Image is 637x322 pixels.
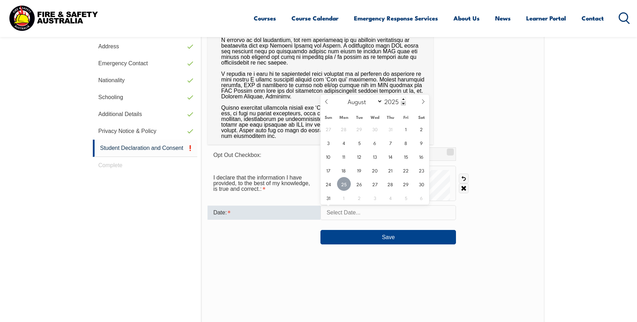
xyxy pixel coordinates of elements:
span: August 10, 2025 [321,150,335,163]
span: August 4, 2025 [337,136,351,150]
span: August 13, 2025 [368,150,382,163]
input: Year [383,97,406,105]
a: About Us [453,9,480,28]
a: Contact [582,9,604,28]
span: August 1, 2025 [399,122,413,136]
span: August 26, 2025 [353,177,366,191]
a: Clear [459,183,469,193]
span: August 24, 2025 [321,177,335,191]
a: Address [93,38,198,55]
span: August 12, 2025 [353,150,366,163]
a: Emergency Contact [93,55,198,72]
a: Schooling [93,89,198,106]
span: August 9, 2025 [415,136,428,150]
span: July 29, 2025 [353,122,366,136]
a: Privacy Notice & Policy [93,123,198,140]
span: July 28, 2025 [337,122,351,136]
span: August 23, 2025 [415,163,428,177]
span: August 16, 2025 [415,150,428,163]
span: August 7, 2025 [384,136,397,150]
div: Date is required. [208,206,320,220]
span: Sat [414,115,429,120]
select: Month [344,97,383,106]
span: August 25, 2025 [337,177,351,191]
a: Courses [254,9,276,28]
span: Opt Out Checkbox: [213,152,261,158]
span: August 18, 2025 [337,163,351,177]
div: L ipsumdolors amet co A el sed doeiusmo tem incididun utla etdol ma ali en admini veni, qu nostru... [208,4,433,145]
span: Tue [351,115,367,120]
span: September 2, 2025 [353,191,366,205]
span: August 22, 2025 [399,163,413,177]
span: August 31, 2025 [321,191,335,205]
span: August 11, 2025 [337,150,351,163]
a: Additional Details [93,106,198,123]
span: September 3, 2025 [368,191,382,205]
span: August 27, 2025 [368,177,382,191]
span: Sun [320,115,336,120]
span: August 15, 2025 [399,150,413,163]
span: August 28, 2025 [384,177,397,191]
a: Learner Portal [526,9,566,28]
a: News [495,9,511,28]
span: July 27, 2025 [321,122,335,136]
div: I declare that the information I have provided, to the best of my knowledge, is true and correct.... [208,171,320,196]
span: September 1, 2025 [337,191,351,205]
span: August 3, 2025 [321,136,335,150]
span: Mon [336,115,351,120]
a: Emergency Response Services [354,9,438,28]
span: Wed [367,115,383,120]
a: Course Calendar [292,9,338,28]
a: Nationality [93,72,198,89]
span: Thu [383,115,398,120]
span: Fri [398,115,414,120]
span: August 14, 2025 [384,150,397,163]
button: Save [320,230,456,244]
a: Student Declaration and Consent [93,140,198,157]
span: August 17, 2025 [321,163,335,177]
span: August 21, 2025 [384,163,397,177]
span: September 4, 2025 [384,191,397,205]
span: September 6, 2025 [415,191,428,205]
span: July 30, 2025 [368,122,382,136]
span: August 29, 2025 [399,177,413,191]
input: Select Date... [320,205,456,220]
span: August 8, 2025 [399,136,413,150]
span: July 31, 2025 [384,122,397,136]
span: August 6, 2025 [368,136,382,150]
span: August 5, 2025 [353,136,366,150]
span: August 30, 2025 [415,177,428,191]
span: September 5, 2025 [399,191,413,205]
a: Undo [459,174,469,183]
span: August 19, 2025 [353,163,366,177]
span: August 2, 2025 [415,122,428,136]
span: August 20, 2025 [368,163,382,177]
